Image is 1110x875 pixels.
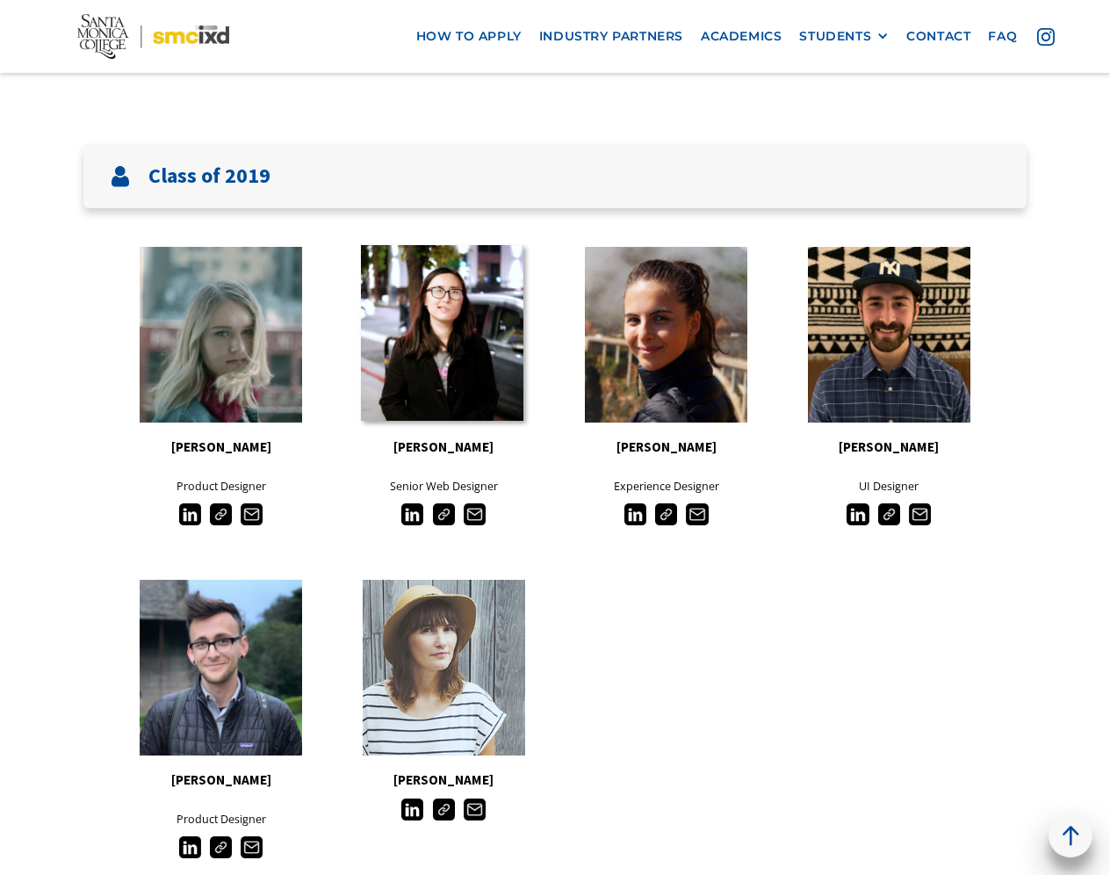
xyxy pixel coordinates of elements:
[77,14,229,59] img: Santa Monica College - SMC IxD logo
[110,166,131,187] img: User icon
[110,436,333,459] h5: [PERSON_NAME]
[401,503,423,525] img: LinkedIn icon
[979,20,1026,53] a: faq
[110,476,333,496] p: Product Designer
[1037,28,1055,46] img: icon - instagram
[847,503,869,525] img: LinkedIn icon
[692,20,790,53] a: Academics
[555,436,778,459] h5: [PERSON_NAME]
[655,503,677,525] img: Link icon
[878,503,900,525] img: Link icon
[799,29,871,44] div: STUDENTS
[332,769,555,792] h5: [PERSON_NAME]
[332,476,555,496] p: Senior Web Designer
[179,836,201,858] img: LinkedIn icon
[401,799,423,821] img: LinkedIn icon
[210,503,232,525] img: Link icon
[433,799,455,821] img: Link icon
[110,809,333,829] p: Product Designer
[909,503,931,525] img: Email icon
[464,799,486,821] img: Email icon
[555,476,778,496] p: Experience Designer
[778,436,1001,459] h5: [PERSON_NAME]
[897,20,979,53] a: contact
[148,163,270,189] h3: Class of 2019
[686,503,708,525] img: Email icon
[241,503,263,525] img: Email icon
[407,20,530,53] a: how to apply
[241,836,263,858] img: Email icon
[778,476,1001,496] p: UI Designer
[433,503,455,525] img: Link icon
[332,436,555,459] h5: [PERSON_NAME]
[1049,814,1092,857] a: back to top
[179,503,201,525] img: LinkedIn icon
[530,20,692,53] a: industry partners
[799,29,889,44] div: STUDENTS
[624,503,646,525] img: LinkedIn icon
[110,769,333,792] h5: [PERSON_NAME]
[210,836,232,858] img: Link icon
[464,503,486,525] img: Email icon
